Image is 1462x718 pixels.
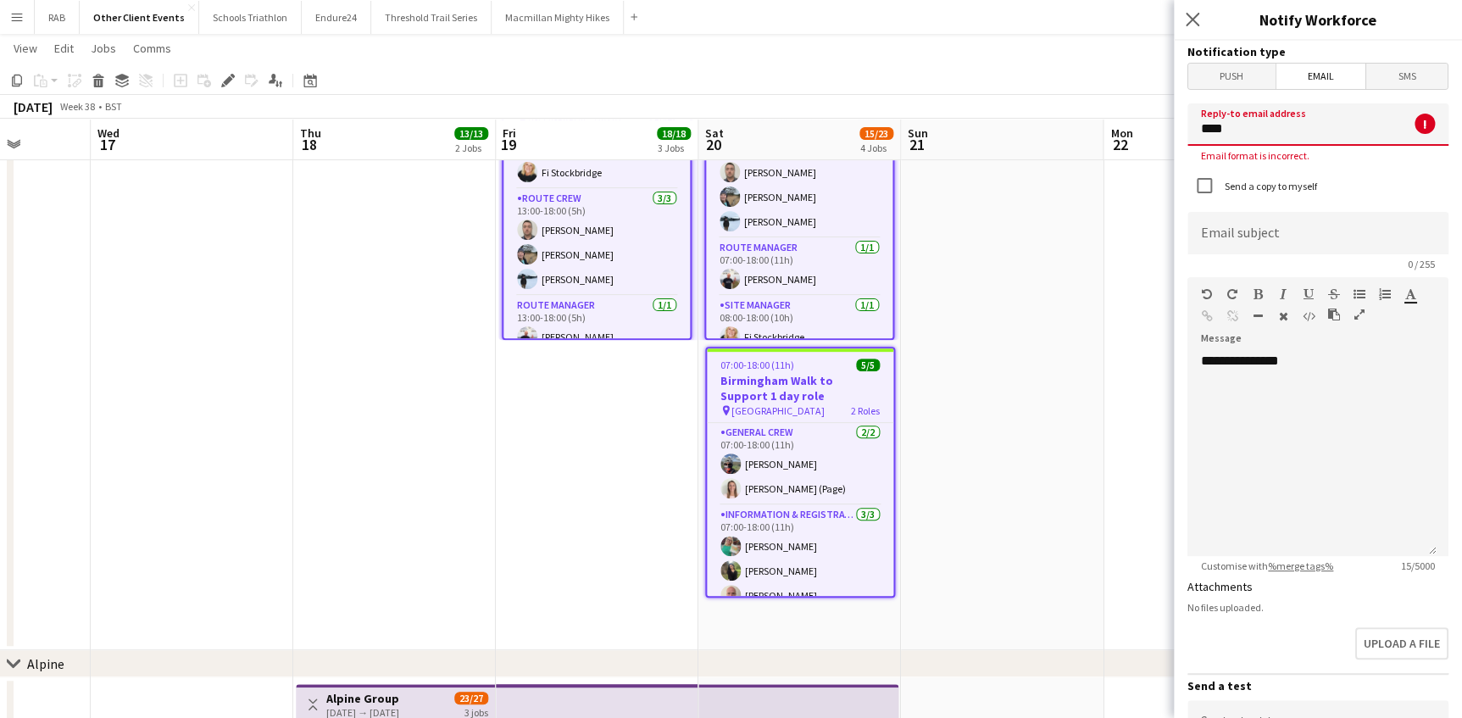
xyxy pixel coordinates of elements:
[1276,64,1366,89] span: Email
[1108,135,1132,154] span: 22
[1277,287,1289,301] button: Italic
[1354,308,1365,321] button: Fullscreen
[54,41,74,56] span: Edit
[502,89,692,340] app-job-card: 08:00-18:00 (10h)5/5 [GEOGRAPHIC_DATA]3 RolesSite Manager1/108:00-18:00 (10h)Fi StockbridgeRoute ...
[14,41,37,56] span: View
[720,359,794,371] span: 07:00-18:00 (11h)
[1188,64,1276,89] span: Push
[1328,287,1340,301] button: Strikethrough
[905,135,928,154] span: 21
[1404,287,1416,301] button: Text Color
[1303,287,1315,301] button: Underline
[326,691,399,706] h3: Alpine Group
[297,135,321,154] span: 18
[1354,287,1365,301] button: Unordered List
[704,89,894,340] app-job-card: 07:00-18:00 (11h)5/5 [GEOGRAPHIC_DATA]3 RolesRoute Crew3/307:00-18:00 (11h)[PERSON_NAME][PERSON_N...
[1387,559,1448,572] span: 15 / 5000
[658,142,690,154] div: 3 Jobs
[302,1,371,34] button: Endure24
[1303,309,1315,323] button: HTML Code
[1221,180,1317,192] label: Send a copy to myself
[1187,678,1448,693] h3: Send a test
[657,127,691,140] span: 18/18
[300,125,321,141] span: Thu
[105,100,122,113] div: BST
[503,296,690,353] app-card-role: Route Manager1/113:00-18:00 (5h)[PERSON_NAME]
[1268,559,1333,572] a: %merge tags%
[731,404,825,417] span: [GEOGRAPHIC_DATA]
[95,135,120,154] span: 17
[56,100,98,113] span: Week 38
[859,127,893,140] span: 15/23
[1277,309,1289,323] button: Clear Formatting
[1187,44,1448,59] h3: Notification type
[7,37,44,59] a: View
[705,125,724,141] span: Sat
[908,125,928,141] span: Sun
[1328,308,1340,321] button: Paste as plain text
[706,238,892,296] app-card-role: Route Manager1/107:00-18:00 (11h)[PERSON_NAME]
[371,1,492,34] button: Threshold Trail Series
[454,127,488,140] span: 13/13
[503,125,516,141] span: Fri
[27,655,64,672] div: Alpine
[1252,287,1264,301] button: Bold
[707,505,893,612] app-card-role: Information & registration crew3/307:00-18:00 (11h)[PERSON_NAME][PERSON_NAME][PERSON_NAME]
[126,37,178,59] a: Comms
[1394,258,1448,270] span: 0 / 255
[455,142,487,154] div: 2 Jobs
[1366,64,1448,89] span: SMS
[703,135,724,154] span: 20
[97,125,120,141] span: Wed
[1355,627,1448,660] button: Upload a file
[80,1,199,34] button: Other Client Events
[503,131,690,189] app-card-role: Site Manager1/108:00-18:00 (10h)Fi Stockbridge
[500,135,516,154] span: 19
[133,41,171,56] span: Comms
[851,404,880,417] span: 2 Roles
[1187,149,1323,162] span: Email format is incorrect.
[1187,559,1347,572] span: Customise with
[35,1,80,34] button: RAB
[14,98,53,115] div: [DATE]
[1379,287,1391,301] button: Ordered List
[1187,579,1253,594] label: Attachments
[503,189,690,296] app-card-role: Route Crew3/313:00-18:00 (5h)[PERSON_NAME][PERSON_NAME][PERSON_NAME]
[84,37,123,59] a: Jobs
[706,131,892,238] app-card-role: Route Crew3/307:00-18:00 (11h)[PERSON_NAME][PERSON_NAME][PERSON_NAME]
[706,296,892,353] app-card-role: Site Manager1/108:00-18:00 (10h)Fi Stockbridge
[1174,8,1462,31] h3: Notify Workforce
[860,142,892,154] div: 4 Jobs
[91,41,116,56] span: Jobs
[1201,287,1213,301] button: Undo
[856,359,880,371] span: 5/5
[707,373,893,404] h3: Birmingham Walk to Support 1 day role
[199,1,302,34] button: Schools Triathlon
[1226,287,1238,301] button: Redo
[47,37,81,59] a: Edit
[492,1,624,34] button: Macmillan Mighty Hikes
[1252,309,1264,323] button: Horizontal Line
[705,347,895,598] app-job-card: 07:00-18:00 (11h)5/5Birmingham Walk to Support 1 day role [GEOGRAPHIC_DATA]2 RolesGeneral Crew2/2...
[707,423,893,505] app-card-role: General Crew2/207:00-18:00 (11h)[PERSON_NAME][PERSON_NAME] (Page)
[454,692,488,704] span: 23/27
[1187,601,1448,614] div: No files uploaded.
[1110,125,1132,141] span: Mon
